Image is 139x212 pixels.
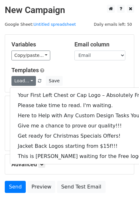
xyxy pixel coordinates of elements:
a: Send Test Email [57,181,105,193]
h2: New Campaign [5,5,134,16]
small: Google Sheet: [5,22,76,27]
h5: Variables [11,41,65,48]
h5: Advanced [11,161,128,168]
a: Send [5,181,26,193]
a: Untitled spreadsheet [33,22,76,27]
a: Load... [11,76,36,86]
h5: Email column [74,41,128,48]
button: Save [46,76,62,86]
a: Copy/paste... [11,51,50,60]
a: Preview [27,181,55,193]
a: Daily emails left: 50 [92,22,134,27]
a: Templates [11,67,39,73]
span: Daily emails left: 50 [92,21,134,28]
iframe: Chat Widget [107,181,139,212]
